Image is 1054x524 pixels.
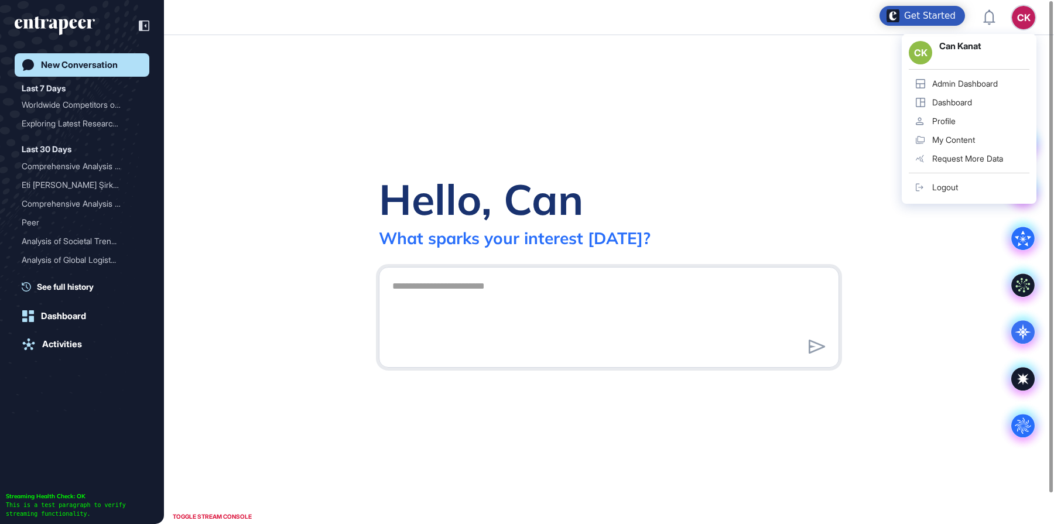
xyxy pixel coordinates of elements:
[22,95,142,114] div: Worldwide Competitors of Entrapeer
[22,213,133,232] div: Peer
[22,251,133,269] div: Analysis of Global Logist...
[15,16,95,35] div: entrapeer-logo
[22,114,133,133] div: Exploring Latest Research...
[22,95,133,114] div: Worldwide Competitors of ...
[904,10,956,22] div: Get Started
[15,304,149,328] a: Dashboard
[170,509,255,524] div: TOGGLE STREAM CONSOLE
[41,60,118,70] div: New Conversation
[22,114,142,133] div: Exploring Latest Research Reports on Electric Vehicle Technology
[22,232,133,251] div: Analysis of Societal Tren...
[22,194,133,213] div: Comprehensive Analysis of...
[22,280,149,293] a: See full history
[22,269,142,288] div: Exploring Use Cases of Meta
[22,81,66,95] div: Last 7 Days
[15,333,149,356] a: Activities
[41,311,86,321] div: Dashboard
[15,53,149,77] a: New Conversation
[887,9,899,22] img: launcher-image-alternative-text
[880,6,965,26] div: Open Get Started checklist
[22,142,71,156] div: Last 30 Days
[22,232,142,251] div: Analysis of Societal Trends Impacting Volkswagen's Strategy: Consumer Resistance to Car Subscript...
[22,194,142,213] div: Comprehensive Analysis of Logistics Planning and Optimization Solutions: Market Scope, Use Cases,...
[42,339,82,350] div: Activities
[22,251,142,269] div: Analysis of Global Logistics Planning and Optimization Solutions: Market Insights, Use Cases, and...
[22,213,142,232] div: Peer
[22,157,142,176] div: Comprehensive Analysis of Global Logistics Planning and Optimization Solutions, Use Cases, and Ke...
[22,176,142,194] div: Eti Krom Şirketi Hakkında Bilgi Talebi
[379,173,583,225] div: Hello, Can
[22,176,133,194] div: Eti [PERSON_NAME] Şirketi Hakkında...
[37,280,94,293] span: See full history
[379,228,651,248] div: What sparks your interest [DATE]?
[22,157,133,176] div: Comprehensive Analysis of...
[1012,6,1035,29] button: CK
[22,269,133,288] div: Exploring Use Cases of Me...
